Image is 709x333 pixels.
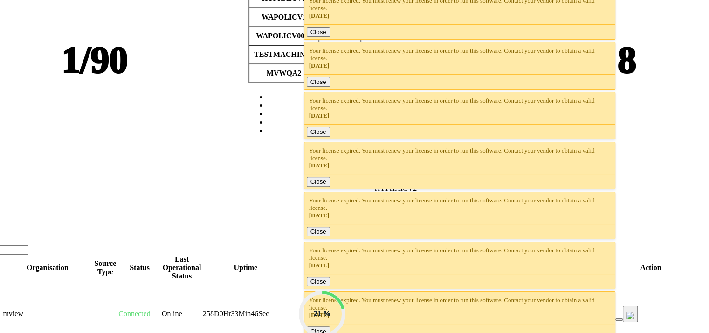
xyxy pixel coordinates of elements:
span: 21 % [314,310,330,318]
div: Your license expired. You must renew your license in order to run this software. Contact your ven... [309,247,611,269]
span: Action [640,264,661,271]
h1: 8 [544,40,708,82]
button: Close [307,127,330,137]
span: [DATE] [309,12,330,19]
th: Action [592,255,709,281]
span: Connected [118,310,150,318]
span: Source Type [94,259,116,276]
span: Organisation [27,264,69,271]
button: Close [307,227,330,236]
div: Your license expired. You must renew your license in order to run this software. Contact your ven... [309,97,611,119]
button: Close [307,177,330,187]
img: bell_icon_gray.png [626,312,634,319]
span: [DATE] [309,162,330,169]
div: Your license expired. You must renew your license in order to run this software. Contact your ven... [309,297,611,319]
button: Close [307,27,330,37]
th: Organisation : activate to sort column ascending [2,255,92,281]
div: Your license expired. You must renew your license in order to run this software. Contact your ven... [309,147,611,169]
div: Your license expired. You must renew your license in order to run this software. Contact your ven... [309,197,611,219]
th: Source Type : activate to sort column ascending [93,255,118,281]
span: mview [3,310,23,318]
button: Close [307,277,330,286]
span: Status [130,264,150,271]
span: [DATE] [309,212,330,219]
span: [DATE] [309,62,330,69]
th: Status : activate to sort column ascending [118,255,161,281]
span: [DATE] [309,112,330,119]
span: [DATE] [309,262,330,269]
button: Close [307,77,330,87]
div: Your license expired. You must renew your license in order to run this software. Contact your ven... [309,47,611,69]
